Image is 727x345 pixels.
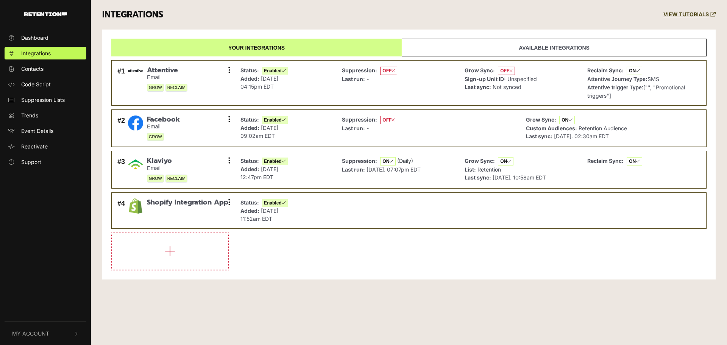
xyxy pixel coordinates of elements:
[165,84,187,92] span: RECLAIM
[240,166,259,172] strong: Added:
[240,125,278,139] span: [DATE] 09:02am EDT
[367,76,369,82] span: -
[402,39,707,56] a: Available integrations
[147,116,180,124] span: Facebook
[21,65,44,73] span: Contacts
[240,116,259,123] strong: Status:
[465,166,476,173] strong: List:
[5,47,86,59] a: Integrations
[465,67,495,73] strong: Grow Sync:
[627,67,642,75] span: ON
[240,208,278,222] span: [DATE] 11:52am EDT
[465,84,491,90] strong: Last sync:
[663,11,716,18] a: VIEW TUTORIALS
[21,34,48,42] span: Dashboard
[240,67,259,73] strong: Status:
[262,158,288,165] span: Enabled
[498,67,515,75] span: OFF
[587,67,624,73] strong: Reclaim Sync:
[128,198,143,214] img: Shopify Integration App
[465,76,506,82] strong: Sign-up Unit ID:
[5,156,86,168] a: Support
[117,198,125,223] div: #4
[587,158,624,164] strong: Reclaim Sync:
[397,158,413,164] span: (Daily)
[147,74,187,81] small: Email
[587,76,647,82] strong: Attentive Journey Type:
[465,158,495,164] strong: Grow Sync:
[342,158,377,164] strong: Suppression:
[240,75,259,82] strong: Added:
[526,133,552,139] strong: Last sync:
[147,66,187,75] span: Attentive
[493,84,521,90] span: Not synced
[117,66,125,100] div: #1
[559,116,575,124] span: ON
[367,125,369,131] span: -
[147,198,228,207] span: Shopify Integration App
[507,76,537,82] span: Unspecified
[5,322,86,345] button: My Account
[526,125,577,131] strong: Custom Audiences:
[117,116,125,141] div: #2
[240,75,278,90] span: [DATE] 04:15pm EDT
[5,94,86,106] a: Suppression Lists
[21,127,53,135] span: Event Details
[526,116,556,123] strong: Grow Sync:
[465,174,491,181] strong: Last sync:
[5,78,86,91] a: Code Script
[498,157,513,165] span: ON
[554,133,609,139] span: [DATE]. 02:30am EDT
[12,329,49,337] span: My Account
[380,157,396,165] span: ON
[342,125,365,131] strong: Last run:
[111,39,402,56] a: Your integrations
[102,9,163,20] h3: INTEGRATIONS
[21,111,38,119] span: Trends
[147,133,164,141] span: GROW
[147,123,180,130] small: Email
[342,76,365,82] strong: Last run:
[380,116,397,124] span: OFF
[24,12,67,16] img: Retention.com
[165,175,187,183] span: RECLAIM
[128,157,143,172] img: Klaviyo
[5,140,86,153] a: Reactivate
[477,166,501,173] span: Retention
[240,199,259,206] strong: Status:
[262,199,288,207] span: Enabled
[587,84,643,91] strong: Attentive trigger Type:
[262,67,288,75] span: Enabled
[493,174,546,181] span: [DATE]. 10:58am EDT
[128,116,143,131] img: Facebook
[240,208,259,214] strong: Added:
[627,157,642,165] span: ON
[5,62,86,75] a: Contacts
[579,125,627,131] span: Retention Audience
[21,158,41,166] span: Support
[21,142,48,150] span: Reactivate
[587,66,699,100] p: SMS ["", "Promotional triggers"]
[342,166,365,173] strong: Last run:
[342,116,377,123] strong: Suppression:
[147,84,164,92] span: GROW
[5,109,86,122] a: Trends
[5,31,86,44] a: Dashboard
[380,67,397,75] span: OFF
[21,96,65,104] span: Suppression Lists
[147,165,187,172] small: Email
[5,125,86,137] a: Event Details
[117,157,125,183] div: #3
[240,125,259,131] strong: Added:
[342,67,377,73] strong: Suppression:
[147,157,187,165] span: Klaviyo
[128,69,143,72] img: Attentive
[240,158,259,164] strong: Status:
[367,166,421,173] span: [DATE]. 07:07pm EDT
[21,49,51,57] span: Integrations
[147,175,164,183] span: GROW
[21,80,51,88] span: Code Script
[262,116,288,124] span: Enabled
